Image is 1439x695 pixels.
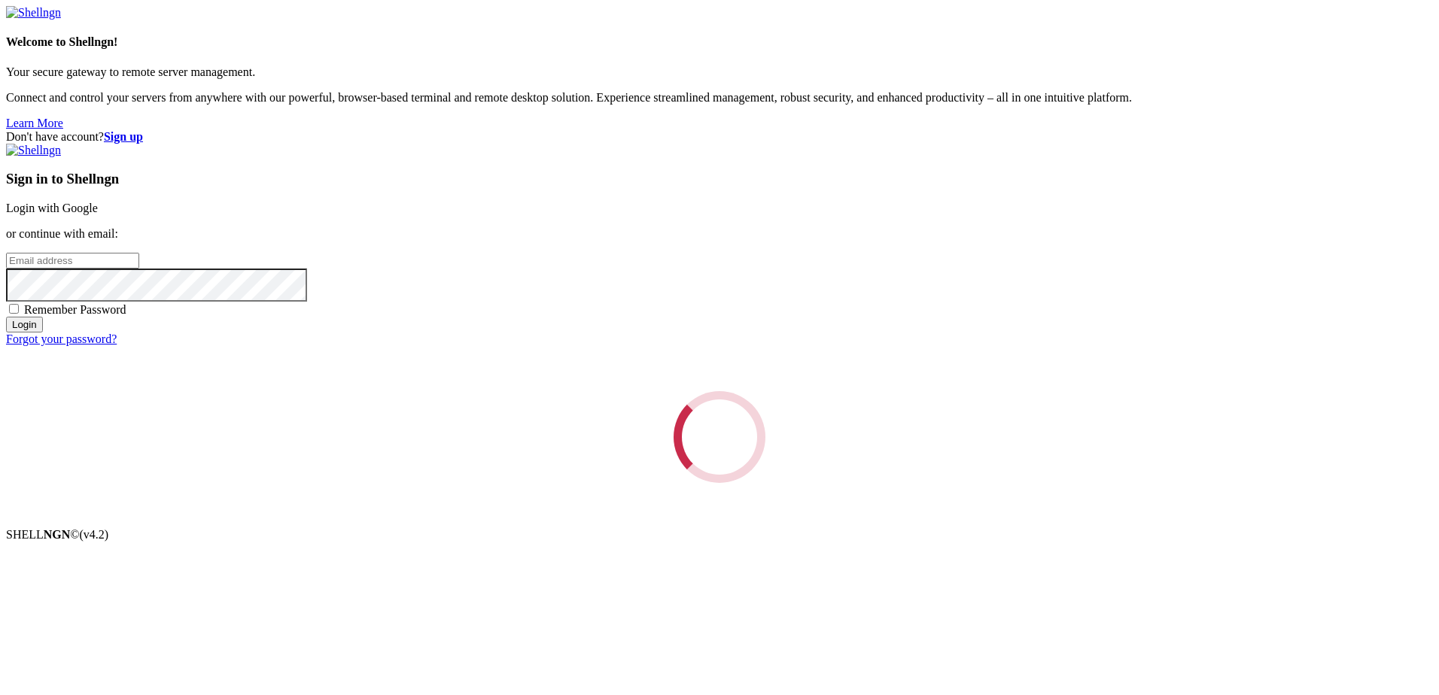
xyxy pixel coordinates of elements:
input: Email address [6,253,139,269]
div: Loading... [674,391,765,483]
a: Forgot your password? [6,332,117,345]
p: or continue with email: [6,227,1433,241]
img: Shellngn [6,144,61,157]
div: Don't have account? [6,130,1433,144]
b: NGN [44,528,71,541]
input: Login [6,317,43,332]
p: Your secure gateway to remote server management. [6,65,1433,79]
a: Sign up [104,130,143,143]
a: Login with Google [6,202,98,214]
input: Remember Password [9,304,19,314]
h3: Sign in to Shellngn [6,171,1433,187]
span: SHELL © [6,528,108,541]
span: 4.2.0 [80,528,109,541]
img: Shellngn [6,6,61,20]
a: Learn More [6,117,63,129]
h4: Welcome to Shellngn! [6,35,1433,49]
span: Remember Password [24,303,126,316]
p: Connect and control your servers from anywhere with our powerful, browser-based terminal and remo... [6,91,1433,105]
